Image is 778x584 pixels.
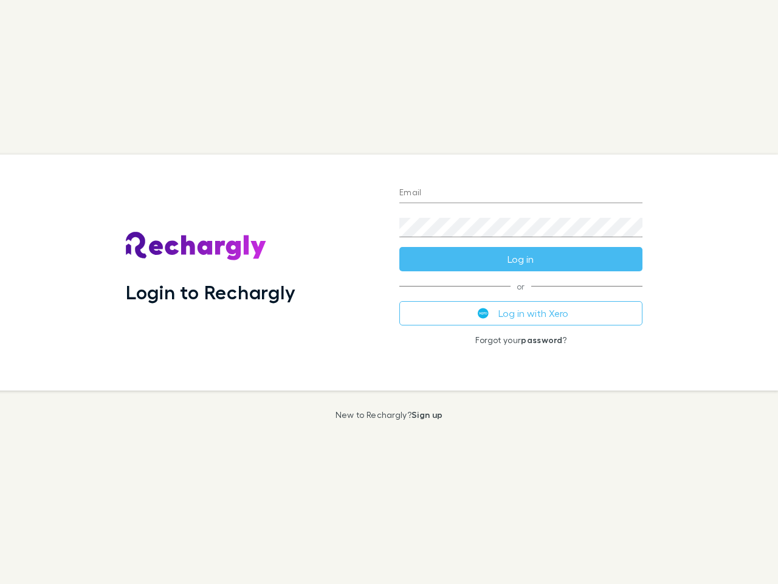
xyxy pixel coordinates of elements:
a: password [521,335,562,345]
a: Sign up [411,409,442,420]
h1: Login to Rechargly [126,280,295,304]
p: Forgot your ? [399,335,642,345]
img: Rechargly's Logo [126,232,267,261]
p: New to Rechargly? [336,410,443,420]
button: Log in with Xero [399,301,642,325]
img: Xero's logo [478,308,489,319]
button: Log in [399,247,642,271]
